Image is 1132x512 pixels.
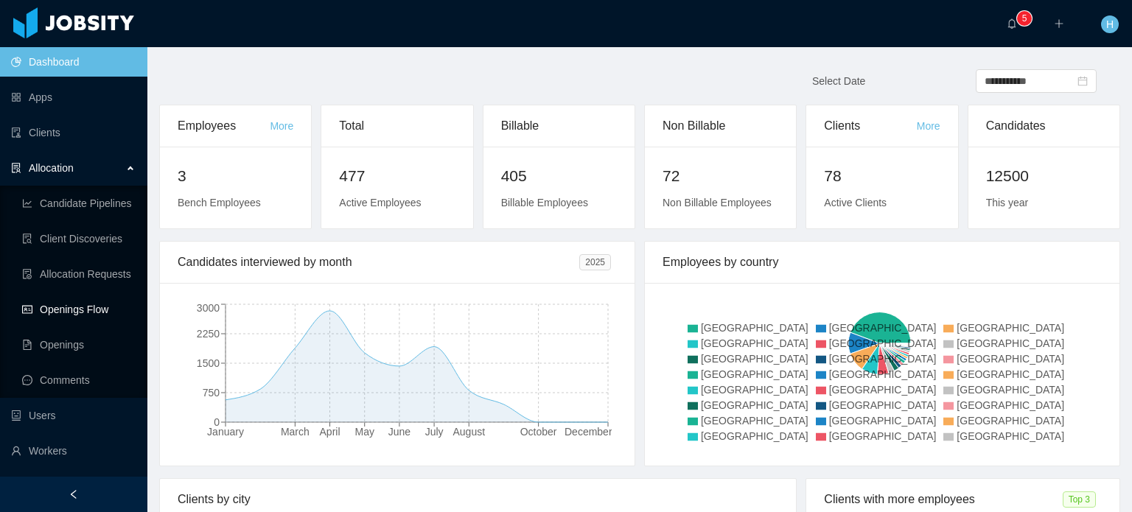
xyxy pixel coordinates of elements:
[22,224,136,253] a: icon: file-searchClient Discoveries
[22,295,136,324] a: icon: idcardOpenings Flow
[22,259,136,289] a: icon: file-doneAllocation Requests
[22,330,136,360] a: icon: file-textOpenings
[1106,15,1114,33] span: H
[11,47,136,77] a: icon: pie-chartDashboard
[11,118,136,147] a: icon: auditClients
[22,365,136,395] a: icon: messageComments
[1022,11,1027,26] p: 5
[11,163,21,173] i: icon: solution
[11,436,136,466] a: icon: userWorkers
[1077,76,1088,86] i: icon: calendar
[22,189,136,218] a: icon: line-chartCandidate Pipelines
[11,83,136,112] a: icon: appstoreApps
[1054,18,1064,29] i: icon: plus
[29,162,74,174] span: Allocation
[11,401,136,430] a: icon: robotUsers
[11,471,136,501] a: icon: profile
[1017,11,1032,26] sup: 5
[1007,18,1017,29] i: icon: bell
